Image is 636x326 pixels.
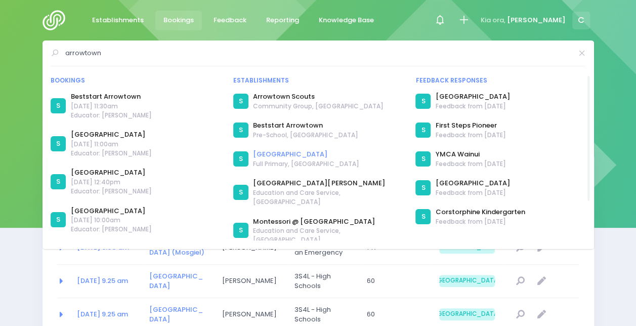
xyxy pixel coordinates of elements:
[70,265,143,298] td: 2026-06-16 09:25:00
[163,15,194,25] span: Bookings
[65,46,572,61] input: Search for anything (like establishments, bookings, or feedback)
[436,159,506,169] span: Feedback from [DATE]
[253,217,403,227] a: Montessori @ [GEOGRAPHIC_DATA]
[439,308,495,320] span: [GEOGRAPHIC_DATA]
[71,178,152,187] span: [DATE] 12:40pm
[71,92,152,102] a: Beststart Arrowtown
[71,206,152,216] a: [GEOGRAPHIC_DATA]
[319,15,374,25] span: Knowledge Base
[71,216,152,225] span: [DATE] 10:00am
[149,271,203,291] a: [GEOGRAPHIC_DATA]
[258,11,308,30] a: Reporting
[507,15,566,25] span: [PERSON_NAME]
[71,168,152,178] a: [GEOGRAPHIC_DATA]
[155,11,202,30] a: Bookings
[436,217,525,226] span: Feedback from [DATE]
[266,15,299,25] span: Reporting
[71,140,152,149] span: [DATE] 11:00am
[253,226,403,244] span: Education and Care Service, [GEOGRAPHIC_DATA]
[415,76,585,85] div: Feedback responses
[92,15,144,25] span: Establishments
[253,120,358,131] a: Beststart Arrowtown
[233,123,248,138] div: S
[149,305,203,324] a: [GEOGRAPHIC_DATA]
[253,188,403,207] span: Education and Care Service, [GEOGRAPHIC_DATA]
[288,265,360,298] td: 3S4L - High Schools
[415,94,431,109] div: S
[436,207,525,217] a: Corstorphine Kindergarten
[233,185,248,200] div: S
[572,12,590,29] span: C
[512,273,529,290] a: View
[311,11,383,30] a: Knowledge Base
[436,102,510,111] span: Feedback from [DATE]
[51,76,221,85] div: Bookings
[512,306,529,323] a: View
[222,276,278,286] span: [PERSON_NAME]
[71,130,152,140] a: [GEOGRAPHIC_DATA]
[71,187,152,196] span: Educator: [PERSON_NAME]
[216,265,288,298] td: Jasmine Lambert
[77,276,128,286] a: [DATE] 9.25 am
[253,92,383,102] a: Arrowtown Scouts
[253,149,359,159] a: [GEOGRAPHIC_DATA]
[367,276,422,286] span: 60
[71,225,152,234] span: Educator: [PERSON_NAME]
[214,15,246,25] span: Feedback
[436,131,506,140] span: Feedback from [DATE]
[51,98,66,113] div: S
[415,123,431,138] div: S
[233,151,248,167] div: S
[533,306,550,323] a: Edit
[233,76,403,85] div: Establishments
[51,174,66,189] div: S
[253,159,359,169] span: Full Primary, [GEOGRAPHIC_DATA]
[71,111,152,120] span: Educator: [PERSON_NAME]
[233,223,248,238] div: S
[43,10,71,30] img: Logo
[481,15,505,25] span: Kia ora,
[51,212,66,227] div: S
[222,309,278,319] span: [PERSON_NAME]
[433,265,505,298] td: South Island
[533,273,550,290] a: Edit
[205,11,255,30] a: Feedback
[505,265,579,298] td: null
[143,265,215,298] td: Hagley Community College
[71,149,152,158] span: Educator: [PERSON_NAME]
[294,271,350,291] span: 3S4L - High Schools
[253,178,403,188] a: [GEOGRAPHIC_DATA][PERSON_NAME]
[233,94,248,109] div: S
[84,11,152,30] a: Establishments
[415,180,431,195] div: S
[360,265,433,298] td: 60
[415,151,431,167] div: S
[253,131,358,140] span: Pre-School, [GEOGRAPHIC_DATA]
[415,209,431,224] div: S
[436,188,510,197] span: Feedback from [DATE]
[77,309,128,319] a: [DATE] 9.25 am
[294,305,350,324] span: 3S4L - High Schools
[367,309,422,319] span: 60
[436,178,510,188] a: [GEOGRAPHIC_DATA]
[436,149,506,159] a: YMCA Wainui
[253,102,383,111] span: Community Group, [GEOGRAPHIC_DATA]
[439,275,495,287] span: [GEOGRAPHIC_DATA]
[71,102,152,111] span: [DATE] 11:30am
[51,136,66,151] div: S
[436,120,506,131] a: First Steps Pioneer
[436,92,510,102] a: [GEOGRAPHIC_DATA]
